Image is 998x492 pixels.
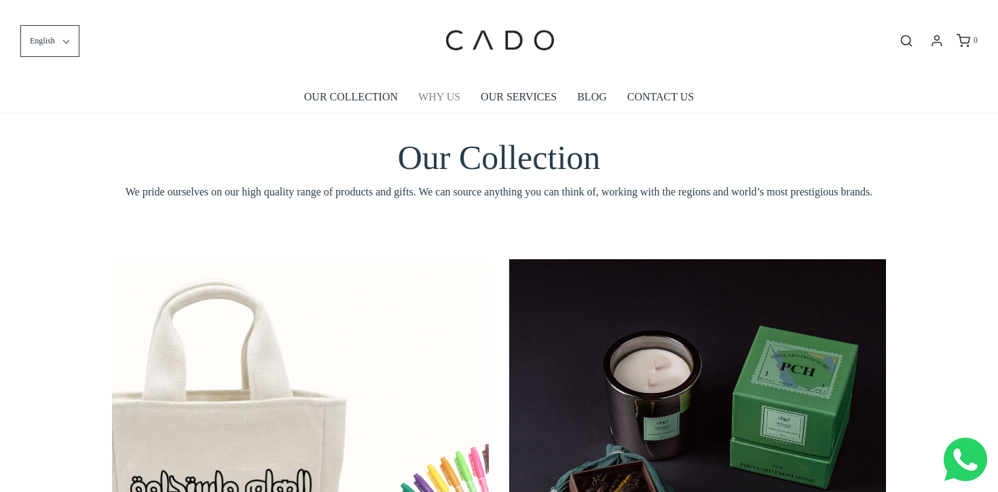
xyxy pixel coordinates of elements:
[20,25,79,57] button: English
[387,113,451,124] span: Number of gifts
[441,10,557,71] img: cadogifting
[481,81,557,113] a: OUR SERVICES
[304,81,398,113] a: OUR COLLECTION
[894,33,919,48] button: Open search bar
[112,183,886,201] span: We pride ourselves on our high quality range of products and gifts. We can source anything you ca...
[418,81,460,113] a: WHY US
[30,35,55,48] span: English
[387,1,431,12] span: Last name
[955,34,978,48] a: 0
[398,138,601,176] span: Our Collection
[577,81,607,113] a: BLOG
[627,81,694,113] a: CONTACT US
[944,438,987,481] img: Whatsapp
[974,35,978,45] span: 0
[387,57,454,68] span: Company name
